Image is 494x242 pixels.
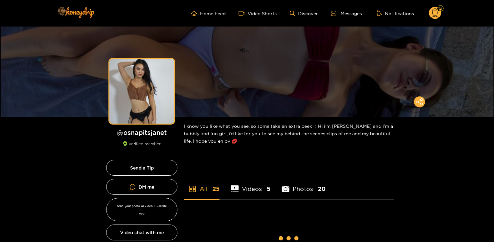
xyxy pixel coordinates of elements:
a: Home Feed [191,10,226,16]
div: Messages [331,10,362,17]
span: video-camera [239,10,248,16]
span: 25 [212,185,219,193]
button: Send your photo or video, I will rate you [106,198,177,221]
a: Video Shorts [239,10,277,16]
li: All [184,170,219,199]
div: I know you like what you see, so some take an extra peek ;) Hi i’m [PERSON_NAME] and i’m a bubbly... [184,117,394,150]
span: 5 [267,185,270,193]
span: appstore [189,185,196,193]
a: DM me [106,179,177,195]
span: 20 [318,185,326,193]
img: Fan Level [438,7,442,11]
span: home [191,10,200,16]
h1: @ osnapitsjanet [106,128,177,137]
li: Videos [231,170,270,199]
li: Photos [282,170,326,199]
button: Notifications [375,10,416,16]
button: Send a Tip [106,160,177,176]
a: Discover [290,11,318,16]
button: Video chat with me [106,225,177,240]
div: verified member [106,141,177,153]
